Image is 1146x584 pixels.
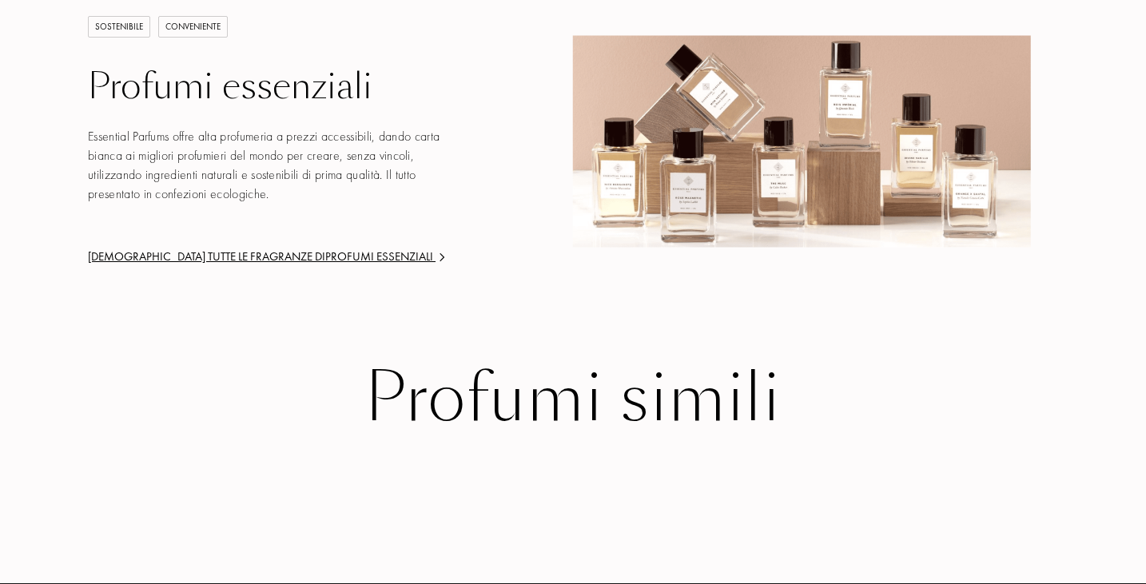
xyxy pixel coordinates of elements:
[436,251,448,264] img: arrow.png
[88,128,440,202] font: Essential Parfums offre alta profumeria a prezzi accessibili, dando carta bianca ai migliori prof...
[325,248,433,264] font: Profumi essenziali
[88,66,470,108] a: Profumi essenziali
[573,35,1031,247] img: banner indefinito
[88,248,470,266] a: [DEMOGRAPHIC_DATA] tutte le fragranze diProfumi essenziali
[95,21,143,32] font: SOSTENIBILE
[364,354,781,443] font: Profumi simili
[88,248,325,264] font: [DEMOGRAPHIC_DATA] tutte le fragranze di
[88,62,372,111] font: Profumi essenziali
[165,21,221,32] font: CONVENIENTE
